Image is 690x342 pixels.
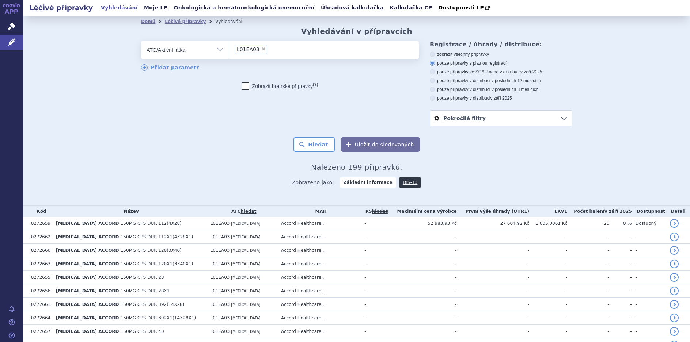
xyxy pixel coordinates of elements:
[121,275,164,280] span: 150MG CPS DUR 28
[210,275,230,280] span: L01EA03
[361,311,388,325] td: -
[389,217,457,230] td: 52 983,93 Kč
[430,51,572,57] label: zobrazit všechny přípravky
[457,230,529,244] td: -
[567,244,609,257] td: -
[277,298,361,311] td: Accord Healthcare...
[56,248,119,253] span: [MEDICAL_DATA] ACCORD
[457,206,529,217] th: První výše úhrady (UHR1)
[341,137,420,152] button: Uložit do sledovaných
[121,288,170,293] span: 150MG CPS DUR 28X1
[171,3,317,13] a: Onkologická a hematoonkologická onemocnění
[490,96,512,101] span: v září 2025
[529,311,567,325] td: -
[361,284,388,298] td: -
[301,27,413,36] h2: Vyhledávání v přípravcích
[99,3,140,13] a: Vyhledávání
[389,325,457,338] td: -
[277,230,361,244] td: Accord Healthcare...
[529,217,567,230] td: 1 005,0061 Kč
[121,248,182,253] span: 150MG CPS DUR 120(3X40)
[389,244,457,257] td: -
[277,284,361,298] td: Accord Healthcare...
[56,302,119,307] span: [MEDICAL_DATA] ACCORD
[388,3,435,13] a: Kalkulačka CP
[529,230,567,244] td: -
[430,69,572,75] label: pouze přípravky ve SCAU nebo v distribuci
[56,261,119,266] span: [MEDICAL_DATA] ACCORD
[632,217,666,230] td: Dostupný
[277,244,361,257] td: Accord Healthcare...
[52,206,207,217] th: Název
[609,311,632,325] td: -
[56,315,119,320] span: [MEDICAL_DATA] ACCORD
[666,206,690,217] th: Detail
[361,230,388,244] td: -
[292,177,334,188] span: Zobrazeno jako:
[277,325,361,338] td: Accord Healthcare...
[27,230,52,244] td: 0272662
[632,230,666,244] td: -
[361,271,388,284] td: -
[237,47,259,52] span: L01EA03
[457,298,529,311] td: -
[529,298,567,311] td: -
[670,273,679,282] a: detail
[231,276,260,280] span: [MEDICAL_DATA]
[399,177,421,188] a: DIS-13
[632,311,666,325] td: -
[529,244,567,257] td: -
[121,315,196,320] span: 150MG CPS DUR 392X1(14X28X1)
[56,329,119,334] span: [MEDICAL_DATA] ACCORD
[261,47,266,51] span: ×
[632,257,666,271] td: -
[389,257,457,271] td: -
[457,284,529,298] td: -
[27,298,52,311] td: 0272661
[623,220,632,226] span: 0 %
[430,95,572,101] label: pouze přípravky v distribuci
[372,209,388,214] a: vyhledávání neobsahuje žádnou platnou referenční skupinu
[121,302,185,307] span: 150MG CPS DUR 392(14X28)
[231,235,260,239] span: [MEDICAL_DATA]
[311,163,402,172] span: Nalezeno 199 přípravků.
[567,325,609,338] td: -
[609,230,632,244] td: -
[457,311,529,325] td: -
[206,206,277,217] th: ATC
[529,206,567,217] th: EKV1
[430,41,572,48] h3: Registrace / úhrady / distribuce:
[670,287,679,295] a: detail
[670,260,679,268] a: detail
[121,234,193,239] span: 150MG CPS DUR 112X1(4X28X1)
[609,244,632,257] td: -
[361,244,388,257] td: -
[231,316,260,320] span: [MEDICAL_DATA]
[632,284,666,298] td: -
[670,233,679,241] a: detail
[231,289,260,293] span: [MEDICAL_DATA]
[361,298,388,311] td: -
[277,311,361,325] td: Accord Healthcare...
[632,244,666,257] td: -
[389,206,457,217] th: Maximální cena výrobce
[632,206,666,217] th: Dostupnost
[210,234,230,239] span: L01EA03
[567,284,609,298] td: -
[242,82,318,90] label: Zobrazit bratrské přípravky
[604,209,632,214] span: v září 2025
[389,284,457,298] td: -
[293,137,335,152] button: Hledat
[389,230,457,244] td: -
[165,19,206,24] a: Léčivé přípravky
[56,234,119,239] span: [MEDICAL_DATA] ACCORD
[670,246,679,255] a: detail
[430,111,572,126] a: Pokročilé filtry
[121,221,182,226] span: 150MG CPS DUR 112(4X28)
[361,206,388,217] th: RS
[27,244,52,257] td: 0272660
[142,3,170,13] a: Moje LP
[210,288,230,293] span: L01EA03
[567,217,609,230] td: 25
[609,325,632,338] td: -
